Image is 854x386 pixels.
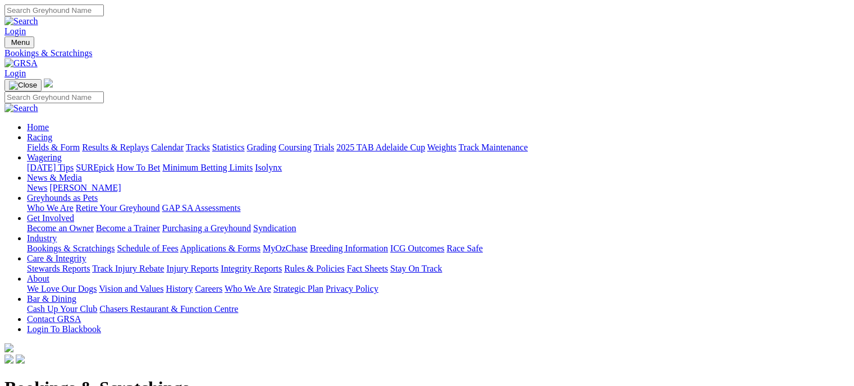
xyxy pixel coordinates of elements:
[27,284,97,293] a: We Love Our Dogs
[390,243,444,253] a: ICG Outcomes
[27,314,81,324] a: Contact GRSA
[27,163,74,172] a: [DATE] Tips
[44,79,53,88] img: logo-grsa-white.png
[225,284,271,293] a: Who We Are
[27,203,74,213] a: Who We Are
[4,103,38,113] img: Search
[11,38,30,47] span: Menu
[212,143,245,152] a: Statistics
[247,143,276,152] a: Grading
[347,264,388,273] a: Fact Sheets
[96,223,160,233] a: Become a Trainer
[27,254,86,263] a: Care & Integrity
[27,122,49,132] a: Home
[27,324,101,334] a: Login To Blackbook
[27,264,90,273] a: Stewards Reports
[162,163,253,172] a: Minimum Betting Limits
[76,163,114,172] a: SUREpick
[27,243,115,253] a: Bookings & Scratchings
[9,81,37,90] img: Close
[278,143,312,152] a: Coursing
[27,193,98,203] a: Greyhounds as Pets
[336,143,425,152] a: 2025 TAB Adelaide Cup
[459,143,528,152] a: Track Maintenance
[4,343,13,352] img: logo-grsa-white.png
[16,355,25,364] img: twitter.svg
[4,26,26,36] a: Login
[27,274,49,283] a: About
[4,355,13,364] img: facebook.svg
[27,223,94,233] a: Become an Owner
[99,284,163,293] a: Vision and Values
[4,36,34,48] button: Toggle navigation
[273,284,323,293] a: Strategic Plan
[82,143,149,152] a: Results & Replays
[27,183,850,193] div: News & Media
[4,16,38,26] img: Search
[27,173,82,182] a: News & Media
[4,79,42,91] button: Toggle navigation
[186,143,210,152] a: Tracks
[4,68,26,78] a: Login
[427,143,456,152] a: Weights
[27,264,850,274] div: Care & Integrity
[27,203,850,213] div: Greyhounds as Pets
[27,143,80,152] a: Fields & Form
[27,243,850,254] div: Industry
[27,304,97,314] a: Cash Up Your Club
[117,163,161,172] a: How To Bet
[151,143,184,152] a: Calendar
[27,294,76,304] a: Bar & Dining
[117,243,178,253] a: Schedule of Fees
[27,183,47,192] a: News
[390,264,442,273] a: Stay On Track
[162,203,241,213] a: GAP SA Assessments
[221,264,282,273] a: Integrity Reports
[4,4,104,16] input: Search
[166,284,193,293] a: History
[326,284,378,293] a: Privacy Policy
[49,183,121,192] a: [PERSON_NAME]
[446,243,482,253] a: Race Safe
[255,163,282,172] a: Isolynx
[253,223,296,233] a: Syndication
[195,284,222,293] a: Careers
[27,233,57,243] a: Industry
[310,243,388,253] a: Breeding Information
[27,132,52,142] a: Racing
[180,243,261,253] a: Applications & Forms
[263,243,308,253] a: MyOzChase
[27,163,850,173] div: Wagering
[284,264,345,273] a: Rules & Policies
[27,153,62,162] a: Wagering
[4,58,38,68] img: GRSA
[4,48,850,58] a: Bookings & Scratchings
[166,264,218,273] a: Injury Reports
[313,143,334,152] a: Trials
[27,223,850,233] div: Get Involved
[27,304,850,314] div: Bar & Dining
[27,143,850,153] div: Racing
[162,223,251,233] a: Purchasing a Greyhound
[27,284,850,294] div: About
[99,304,238,314] a: Chasers Restaurant & Function Centre
[76,203,160,213] a: Retire Your Greyhound
[27,213,74,223] a: Get Involved
[92,264,164,273] a: Track Injury Rebate
[4,91,104,103] input: Search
